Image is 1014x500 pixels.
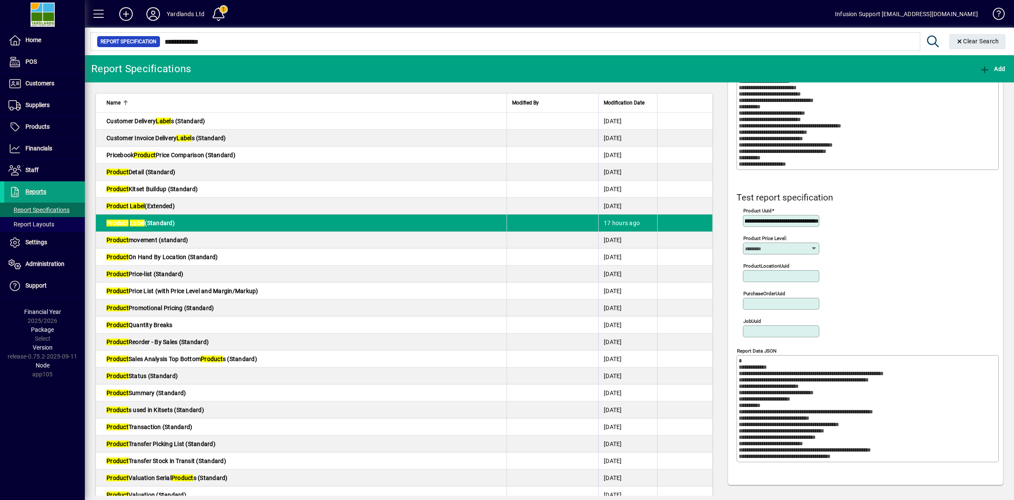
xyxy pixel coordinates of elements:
[598,232,657,249] td: [DATE]
[737,192,999,203] h4: Test report specification
[106,475,129,481] em: Product
[598,316,657,333] td: [DATE]
[25,188,46,195] span: Reports
[598,130,657,147] td: [DATE]
[106,441,129,447] em: Product
[598,333,657,350] td: [DATE]
[4,73,85,94] a: Customers
[978,61,1007,76] button: Add
[106,475,228,481] span: Valuation Serial s (Standard)
[33,344,53,351] span: Version
[106,186,198,192] span: Kitset Buildup (Standard)
[25,37,41,43] span: Home
[106,339,209,345] span: Reorder - By Sales (Standard)
[737,348,776,354] mat-label: Report Data JSON
[25,239,47,246] span: Settings
[598,113,657,130] td: [DATE]
[598,384,657,401] td: [DATE]
[743,235,787,241] mat-label: Product Price Level:
[106,356,257,362] span: Sales Analysis Top Bottom s (Standard)
[106,373,129,379] em: Product
[106,152,235,158] span: Pricebook Price Comparison (Standard)
[106,424,192,430] span: Transaction (Standard)
[112,6,140,22] button: Add
[598,299,657,316] td: [DATE]
[106,237,188,243] span: movement (standard)
[130,203,145,209] em: Label
[598,147,657,164] td: [DATE]
[106,458,129,464] em: Product
[36,362,50,369] span: Node
[171,475,193,481] em: Product
[4,275,85,297] a: Support
[106,322,173,328] span: Quantity Breaks
[4,116,85,138] a: Products
[598,418,657,435] td: [DATE]
[91,62,191,76] div: Report Specifications
[106,390,186,396] span: Summary (Standard)
[743,263,790,269] mat-label: productLocationUuid
[4,51,85,73] a: POS
[106,407,129,413] em: Product
[512,98,539,107] span: Modified By
[986,2,1003,29] a: Knowledge Base
[106,237,129,243] em: Product
[176,135,191,141] em: Label
[598,266,657,282] td: [DATE]
[4,203,85,217] a: Report Specifications
[106,135,226,141] span: Customer Invoice Delivery s (Standard)
[156,118,171,124] em: Label
[25,58,37,65] span: POS
[106,169,175,175] span: Detail (Standard)
[106,288,129,294] em: Product
[743,318,761,324] mat-label: jobUuid
[106,356,129,362] em: Product
[598,469,657,486] td: [DATE]
[25,167,39,173] span: Staff
[24,308,61,315] span: Financial Year
[106,407,204,413] span: s used in Kitsets (Standard)
[25,145,52,152] span: Financials
[106,390,129,396] em: Product
[835,7,978,21] div: Infusion Support [EMAIL_ADDRESS][DOMAIN_NAME]
[4,30,85,51] a: Home
[25,102,50,108] span: Suppliers
[598,215,657,232] td: 17 hours ago
[106,203,129,209] em: Product
[4,217,85,232] a: Report Layouts
[106,271,129,277] em: Product
[106,305,214,311] span: Promotional Pricing (Standard)
[106,424,129,430] em: Product
[4,254,85,275] a: Administration
[31,326,54,333] span: Package
[598,435,657,452] td: [DATE]
[106,441,216,447] span: Transfer Picking List (Standard)
[106,492,129,498] em: Product
[106,220,175,226] span: (Standard)
[4,138,85,159] a: Financials
[106,98,501,107] div: Name
[8,206,70,213] span: Report Specifications
[4,160,85,181] a: Staff
[106,271,183,277] span: Price-list (Standard)
[604,98,644,107] span: Modification Date
[25,260,64,267] span: Administration
[598,198,657,215] td: [DATE]
[201,356,223,362] em: Product
[598,350,657,367] td: [DATE]
[598,367,657,384] td: [DATE]
[598,452,657,469] td: [DATE]
[106,288,258,294] span: Price List (with Price Level and Margin/Markup)
[106,98,120,107] span: Name
[106,254,218,260] span: On Hand By Location (Standard)
[167,7,204,21] div: Yardlands Ltd
[106,118,205,124] span: Customer Delivery s (Standard)
[106,220,129,226] em: Product
[949,34,1006,49] button: Clear
[101,37,157,46] span: Report Specification
[106,458,226,464] span: Transfer Stock in Transit (Standard)
[106,322,129,328] em: Product
[106,169,129,175] em: Product
[106,373,178,379] span: Status (Standard)
[106,305,129,311] em: Product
